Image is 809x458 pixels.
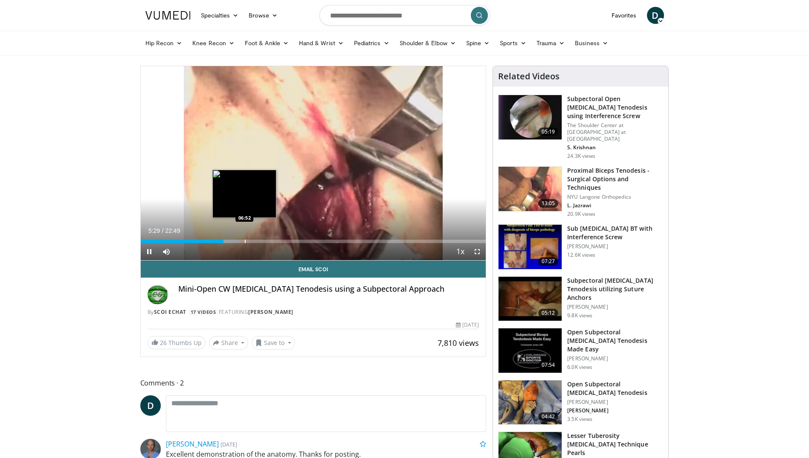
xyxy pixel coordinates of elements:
img: VuMedi Logo [145,11,191,20]
span: 05:19 [538,128,559,136]
a: Business [570,35,613,52]
p: The Shoulder Center at [GEOGRAPHIC_DATA] at [GEOGRAPHIC_DATA] [567,122,663,142]
span: 07:27 [538,257,559,266]
a: Favorites [606,7,642,24]
a: Hand & Wrist [294,35,349,52]
span: 05:12 [538,309,559,317]
h3: Lesser Tuberosity [MEDICAL_DATA] Technique Pearls [567,432,663,457]
span: 5:29 [148,227,160,234]
p: 20.9K views [567,211,595,217]
video-js: Video Player [141,66,486,261]
a: [PERSON_NAME] [166,439,219,449]
p: [PERSON_NAME] [567,243,663,250]
a: 04:42 Open Subpectoral [MEDICAL_DATA] Tenodesis [PERSON_NAME] [PERSON_NAME] 3.5K views [498,380,663,425]
p: 6.0K views [567,364,592,371]
p: NYU Langone Orthopedics [567,194,663,200]
a: 26 Thumbs Up [148,336,206,349]
h3: Open Subpectoral [MEDICAL_DATA] Tenodesis [567,380,663,397]
h3: Open Subpectoral [MEDICAL_DATA] Tenodesis Made Easy [567,328,663,354]
div: By FEATURING [148,308,479,316]
span: 07:54 [538,361,559,369]
p: 9.8K views [567,312,592,319]
span: / [162,227,164,234]
a: 05:12 Subpectoral [MEDICAL_DATA] Tenodesis utilizing Suture Anchors [PERSON_NAME] 9.8K views [498,276,663,322]
p: 12.6K views [567,252,595,258]
span: 26 [160,339,167,347]
small: [DATE] [220,441,237,448]
p: [PERSON_NAME] [567,399,663,406]
img: Laith_biceps_teno_1.png.150x105_q85_crop-smart_upscale.jpg [499,167,562,211]
a: 07:27 Sub [MEDICAL_DATA] BT with Interference Screw [PERSON_NAME] 12.6K views [498,224,663,270]
h4: Related Videos [498,71,560,81]
p: [PERSON_NAME] [567,407,663,414]
span: Comments 2 [140,377,487,388]
button: Fullscreen [469,243,486,260]
img: Avatar [148,284,168,305]
a: D [140,395,161,416]
p: 24.3K views [567,153,595,159]
button: Playback Rate [452,243,469,260]
img: 876c723a-9eb5-4ebf-a363-efac586748a3.150x105_q85_crop-smart_upscale.jpg [499,328,562,373]
a: [PERSON_NAME] [248,308,293,316]
input: Search topics, interventions [319,5,490,26]
button: Share [209,336,249,350]
img: image.jpeg [212,170,276,218]
h3: Proximal Biceps Tenodesis - Surgical Options and Techniques [567,166,663,192]
img: krish3_3.png.150x105_q85_crop-smart_upscale.jpg [499,95,562,139]
a: 17 Videos [188,308,219,316]
span: 22:49 [165,227,180,234]
a: Specialties [196,7,244,24]
a: D [647,7,664,24]
a: Email Scoi [141,261,486,278]
a: Pediatrics [349,35,394,52]
a: 07:54 Open Subpectoral [MEDICAL_DATA] Tenodesis Made Easy [PERSON_NAME] 6.0K views [498,328,663,373]
div: [DATE] [456,321,479,329]
h3: Sub [MEDICAL_DATA] BT with Interference Screw [567,224,663,241]
a: Hip Recon [140,35,188,52]
a: 13:05 Proximal Biceps Tenodesis - Surgical Options and Techniques NYU Langone Orthopedics L. Jazr... [498,166,663,217]
a: SCOI eChat [154,308,186,316]
h3: Subpectoral Open [MEDICAL_DATA] Tenodesis using Interference Screw [567,95,663,120]
button: Pause [141,243,158,260]
img: d90aa0ef-cfc0-49ce-8095-3b1e8de66d7f.150x105_q85_crop-smart_upscale.jpg [499,380,562,425]
p: S. Krishnan [567,144,663,151]
a: Trauma [531,35,570,52]
span: 13:05 [538,199,559,208]
a: Spine [461,35,495,52]
a: Knee Recon [187,35,240,52]
div: Progress Bar [141,240,486,243]
button: Mute [158,243,175,260]
a: Shoulder & Elbow [394,35,461,52]
a: Browse [244,7,283,24]
p: [PERSON_NAME] [567,355,663,362]
a: Sports [495,35,531,52]
a: Foot & Ankle [240,35,294,52]
p: [PERSON_NAME] [567,304,663,310]
span: 7,810 views [438,338,479,348]
p: 3.5K views [567,416,592,423]
img: 270471_0000_1.png.150x105_q85_crop-smart_upscale.jpg [499,277,562,321]
h4: Mini-Open CW [MEDICAL_DATA] Tenodesis using a Subpectoral Approach [178,284,479,294]
span: 04:42 [538,412,559,421]
a: 05:19 Subpectoral Open [MEDICAL_DATA] Tenodesis using Interference Screw The Shoulder Center at [... [498,95,663,159]
h3: Subpectoral [MEDICAL_DATA] Tenodesis utilizing Suture Anchors [567,276,663,302]
button: Save to [252,336,295,350]
img: 241279_0000_1.png.150x105_q85_crop-smart_upscale.jpg [499,225,562,269]
p: L. Jazrawi [567,202,663,209]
